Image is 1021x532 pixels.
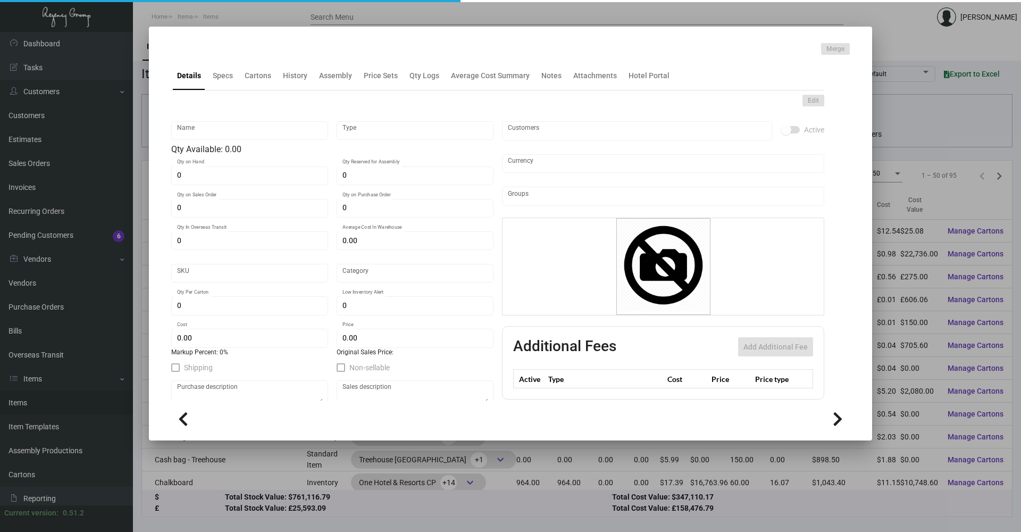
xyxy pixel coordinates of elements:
th: Type [546,370,665,388]
div: Average Cost Summary [451,70,530,81]
div: Qty Available: 0.00 [171,143,493,156]
th: Active [514,370,546,388]
div: Price Sets [364,70,398,81]
div: Current version: [4,508,58,519]
span: Non-sellable [349,361,390,374]
div: Hotel Portal [629,70,669,81]
div: Qty Logs [409,70,439,81]
div: 0.51.2 [63,508,84,519]
div: Notes [541,70,562,81]
div: Attachments [573,70,617,81]
div: Details [177,70,201,81]
h2: Additional Fees [513,337,616,356]
input: Add new.. [508,127,767,135]
button: Add Additional Fee [738,337,813,356]
th: Price type [752,370,800,388]
button: Merge [821,43,850,55]
th: Price [709,370,752,388]
span: Active [804,123,824,136]
div: Cartons [245,70,271,81]
div: Assembly [319,70,352,81]
span: Merge [826,45,844,54]
div: Specs [213,70,233,81]
span: Add Additional Fee [743,343,808,351]
button: Edit [802,95,824,106]
span: Edit [808,96,819,105]
input: Add new.. [508,192,819,201]
span: Shipping [184,361,213,374]
th: Cost [665,370,708,388]
div: History [283,70,307,81]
